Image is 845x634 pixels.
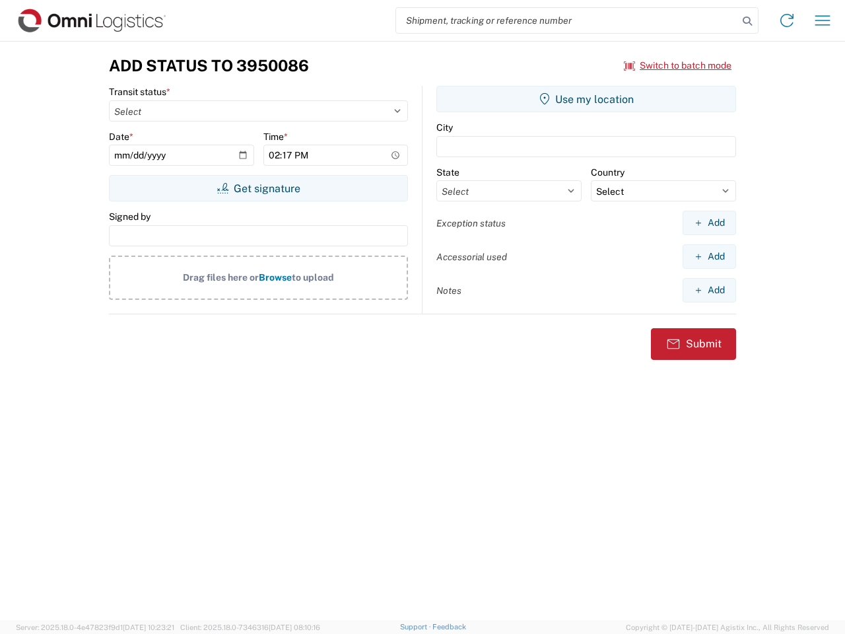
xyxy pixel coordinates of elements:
[263,131,288,143] label: Time
[432,623,466,631] a: Feedback
[683,211,736,235] button: Add
[436,122,453,133] label: City
[436,251,507,263] label: Accessorial used
[109,86,170,98] label: Transit status
[259,272,292,283] span: Browse
[436,86,736,112] button: Use my location
[109,211,151,223] label: Signed by
[109,131,133,143] label: Date
[400,623,433,631] a: Support
[123,623,174,631] span: [DATE] 10:23:21
[16,623,174,631] span: Server: 2025.18.0-4e47823f9d1
[109,56,309,75] h3: Add Status to 3950086
[180,623,320,631] span: Client: 2025.18.0-7346316
[183,272,259,283] span: Drag files here or
[109,175,408,201] button: Get signature
[269,623,320,631] span: [DATE] 08:10:16
[436,217,506,229] label: Exception status
[436,166,459,178] label: State
[624,55,731,77] button: Switch to batch mode
[683,244,736,269] button: Add
[396,8,738,33] input: Shipment, tracking or reference number
[591,166,625,178] label: Country
[651,328,736,360] button: Submit
[292,272,334,283] span: to upload
[626,621,829,633] span: Copyright © [DATE]-[DATE] Agistix Inc., All Rights Reserved
[683,278,736,302] button: Add
[436,285,461,297] label: Notes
